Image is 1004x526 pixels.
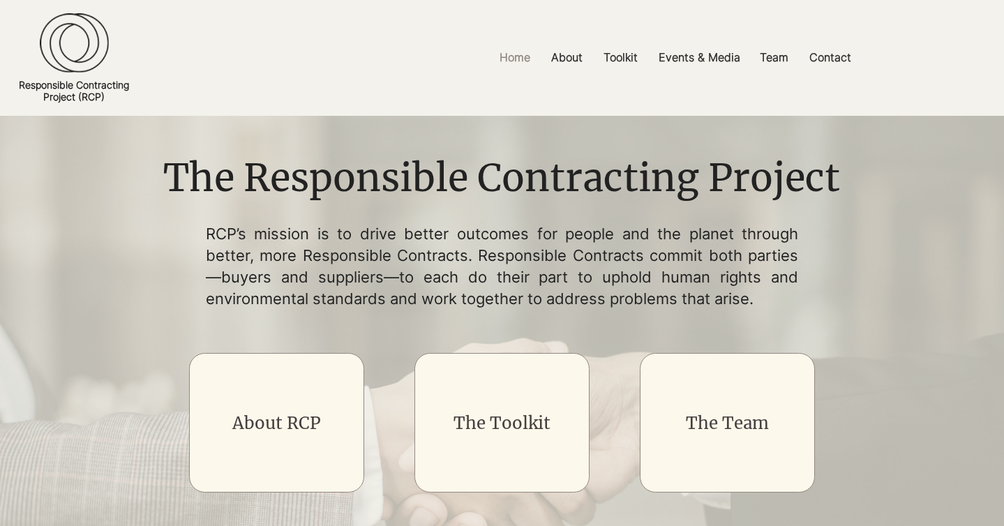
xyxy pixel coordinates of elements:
[802,42,858,73] p: Contact
[454,412,550,434] a: The Toolkit
[652,42,747,73] p: Events & Media
[541,42,593,73] a: About
[232,412,321,434] a: About RCP
[648,42,749,73] a: Events & Media
[19,79,129,103] a: Responsible ContractingProject (RCP)
[749,42,799,73] a: Team
[597,42,645,73] p: Toolkit
[593,42,648,73] a: Toolkit
[153,152,850,205] h1: The Responsible Contracting Project
[206,223,799,309] p: RCP’s mission is to drive better outcomes for people and the planet through better, more Responsi...
[493,42,537,73] p: Home
[686,412,769,434] a: The Team
[544,42,590,73] p: About
[753,42,795,73] p: Team
[489,42,541,73] a: Home
[346,42,1004,73] nav: Site
[799,42,862,73] a: Contact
